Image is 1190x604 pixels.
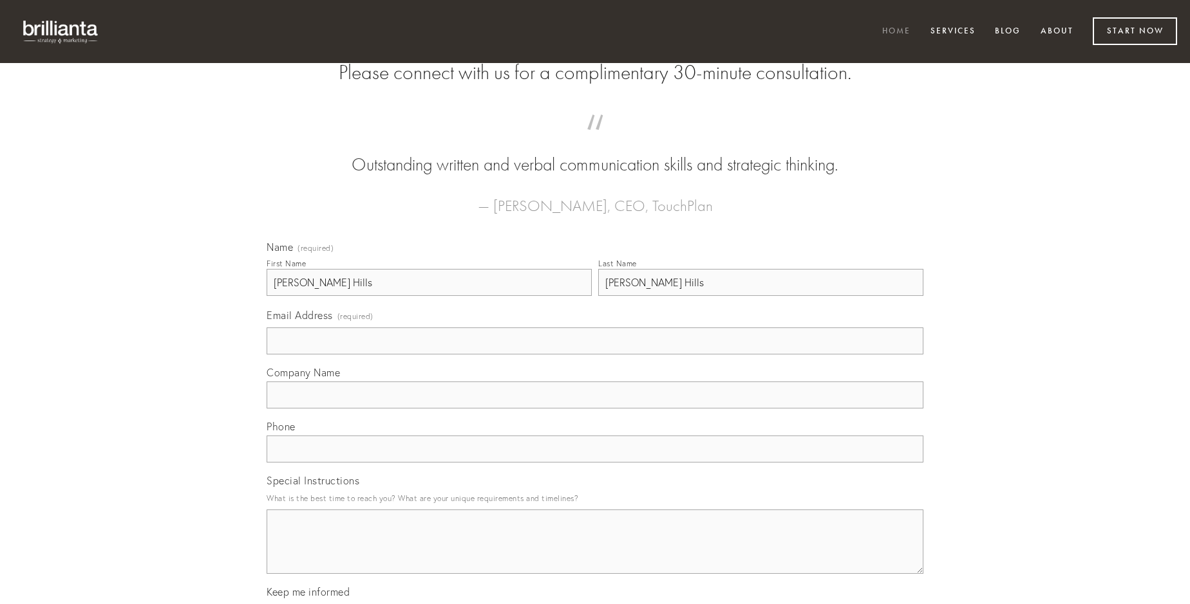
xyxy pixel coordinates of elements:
[267,585,350,598] span: Keep me informed
[267,490,923,507] p: What is the best time to reach you? What are your unique requirements and timelines?
[287,178,903,219] figcaption: — [PERSON_NAME], CEO, TouchPlan
[287,127,903,178] blockquote: Outstanding written and verbal communication skills and strategic thinking.
[1093,17,1177,45] a: Start Now
[267,420,296,433] span: Phone
[598,259,637,268] div: Last Name
[13,13,109,50] img: brillianta - research, strategy, marketing
[337,307,373,325] span: (required)
[267,259,306,268] div: First Name
[1032,21,1082,42] a: About
[267,60,923,85] h2: Please connect with us for a complimentary 30-minute consultation.
[874,21,919,42] a: Home
[267,474,359,487] span: Special Instructions
[987,21,1029,42] a: Blog
[267,309,333,322] span: Email Address
[267,366,340,379] span: Company Name
[267,241,293,253] span: Name
[287,127,903,152] span: “
[922,21,984,42] a: Services
[297,244,334,252] span: (required)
